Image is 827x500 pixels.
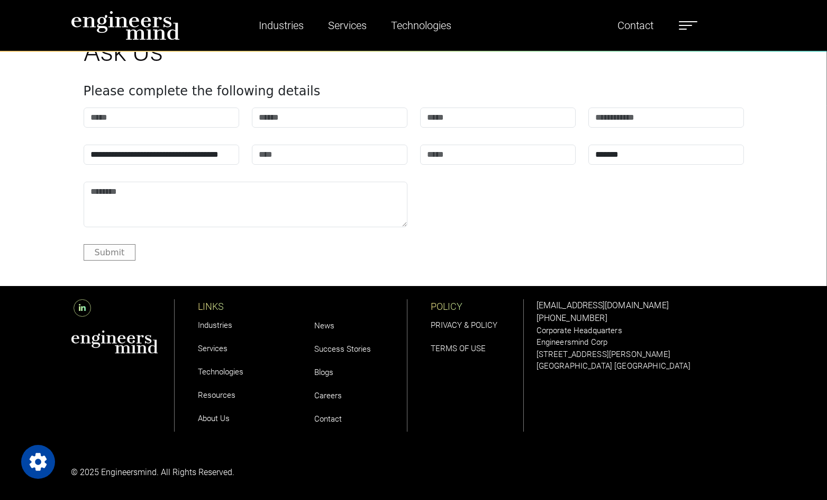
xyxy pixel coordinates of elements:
a: TERMS OF USE [431,344,486,353]
img: aws [71,330,159,354]
a: Industries [255,13,308,38]
a: Careers [314,391,342,400]
a: Services [324,13,371,38]
a: Industries [198,320,232,330]
a: About Us [198,414,230,423]
a: [PHONE_NUMBER] [537,313,607,323]
p: [STREET_ADDRESS][PERSON_NAME] [537,349,757,361]
p: Corporate Headquarters [537,325,757,337]
p: © 2025 Engineersmind. All Rights Reserved. [71,466,407,479]
img: logo [71,11,180,40]
a: Technologies [387,13,456,38]
h4: Please complete the following details [84,84,744,99]
p: [GEOGRAPHIC_DATA] [GEOGRAPHIC_DATA] [537,360,757,372]
p: Engineersmind Corp [537,336,757,349]
p: POLICY [431,299,523,314]
a: Contact [314,414,342,424]
button: Submit [84,244,136,261]
a: [EMAIL_ADDRESS][DOMAIN_NAME] [537,300,669,310]
p: LINKS [198,299,291,314]
a: Resources [198,390,235,400]
a: PRIVACY & POLICY [431,320,497,330]
a: News [314,321,334,331]
a: Blogs [314,368,333,377]
a: Technologies [198,367,243,377]
iframe: reCAPTCHA [420,182,581,223]
a: Success Stories [314,344,371,354]
a: Services [198,344,228,353]
a: Contact [613,13,658,38]
a: LinkedIn [71,303,94,313]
